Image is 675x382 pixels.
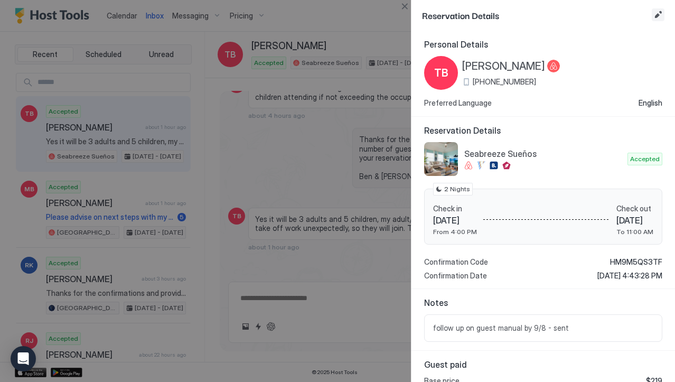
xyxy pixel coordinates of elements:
span: Guest paid [424,359,662,370]
span: To 11:00 AM [616,228,653,236]
span: Confirmation Code [424,257,488,267]
span: Confirmation Date [424,271,487,281]
span: TB [434,65,448,81]
div: listing image [424,142,458,176]
span: Personal Details [424,39,662,50]
span: Accepted [630,154,660,164]
span: [DATE] [433,215,477,226]
span: [DATE] [616,215,653,226]
button: Edit reservation [652,8,664,21]
span: 2 Nights [444,184,470,194]
span: From 4:00 PM [433,228,477,236]
span: Reservation Details [424,125,662,136]
span: [DATE] 4:43:28 PM [597,271,662,281]
span: Seabreeze Sueños [464,148,623,159]
span: Notes [424,297,662,308]
span: [PERSON_NAME] [462,60,545,73]
span: Check out [616,204,653,213]
span: follow up on guest manual by 9/8 - sent [433,323,653,333]
span: HM9M5QS3TF [610,257,662,267]
div: Open Intercom Messenger [11,346,36,371]
span: Preferred Language [424,98,492,108]
span: Reservation Details [422,8,650,22]
span: Check in [433,204,477,213]
span: English [639,98,662,108]
span: [PHONE_NUMBER] [473,77,536,87]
